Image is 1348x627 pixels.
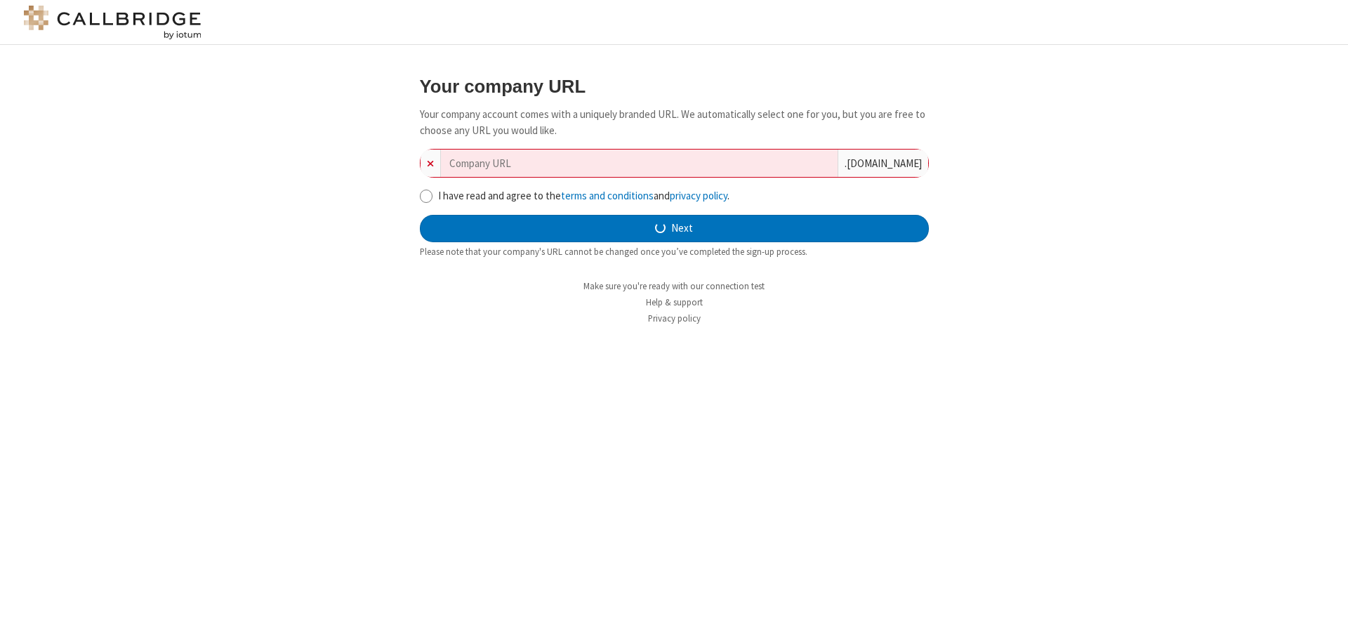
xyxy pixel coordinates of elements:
input: Company URL [441,150,838,177]
div: Please note that your company's URL cannot be changed once you’ve completed the sign-up process. [420,245,929,258]
p: Your company account comes with a uniquely branded URL. We automatically select one for you, but ... [420,107,929,138]
a: Make sure you're ready with our connection test [583,280,765,292]
h3: Your company URL [420,77,929,96]
img: logo@2x.png [21,6,204,39]
span: Next [671,220,693,237]
button: Next [420,215,929,243]
div: . [DOMAIN_NAME] [838,150,928,177]
a: Help & support [646,296,703,308]
label: I have read and agree to the and . [438,188,929,204]
a: Privacy policy [648,312,701,324]
a: privacy policy [670,189,727,202]
a: terms and conditions [561,189,654,202]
